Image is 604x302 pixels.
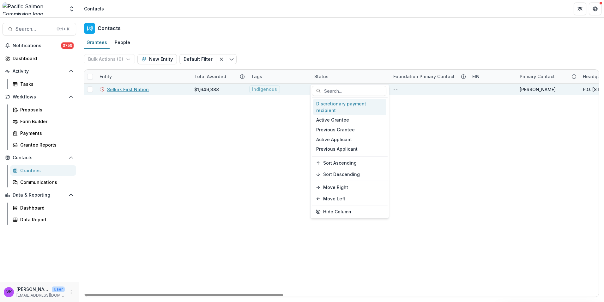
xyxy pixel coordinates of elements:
div: Total Awarded [190,70,247,83]
button: Open Contacts [3,153,76,163]
button: Move Left [312,194,388,204]
div: Data Report [20,216,71,223]
span: Data & Reporting [13,192,66,198]
div: People [112,38,133,47]
div: Ctrl + K [55,26,71,33]
span: Notifications [13,43,61,48]
div: Discretionary payment recipient [313,99,386,115]
div: Foundation Primary Contact [390,70,468,83]
button: Clear filter [216,54,226,64]
div: Contacts [84,5,104,12]
a: People [112,36,133,49]
button: Open entity switcher [67,3,76,15]
span: Sort Descending [323,172,360,177]
p: [EMAIL_ADDRESS][DOMAIN_NAME] [16,293,65,298]
div: EIN [468,70,516,83]
div: -- [393,86,398,93]
button: Bulk Actions (0) [84,54,135,64]
button: Hide Column [312,207,388,217]
div: Proposals [20,106,71,113]
div: Entity [96,70,190,83]
div: Previous Grantee [313,125,386,135]
div: Primary Contact [516,70,579,83]
div: Previous Applicant [313,144,386,154]
button: Notifications3759 [3,41,76,51]
div: Dashboard [20,204,71,211]
img: Pacific Salmon Commission logo [3,3,65,15]
div: Foundation Primary Contact [390,73,458,80]
p: User [52,286,65,292]
a: Grantees [10,165,76,176]
div: EIN [468,73,483,80]
span: Contacts [13,155,66,160]
a: Communications [10,177,76,187]
div: Tags [247,70,311,83]
div: Primary Contact [516,73,559,80]
div: Status [311,70,390,83]
h2: Contacts [98,25,121,31]
button: Get Help [589,3,601,15]
button: More [67,288,75,296]
div: Grantee Reports [20,142,71,148]
span: Activity [13,69,66,74]
button: Move Right [312,182,388,192]
button: Open Workflows [3,92,76,102]
a: Payments [10,128,76,138]
div: Dashboard [13,55,71,62]
a: Selkirk First Nation [107,86,149,93]
a: Data Report [10,214,76,225]
div: [PERSON_NAME] [520,86,556,93]
div: Communications [20,179,71,186]
a: Grantee Reports [10,140,76,150]
button: Sort Descending [312,169,388,179]
a: Grantees [84,36,110,49]
p: [PERSON_NAME] [16,286,49,293]
a: Form Builder [10,116,76,127]
button: Default Filter [179,54,216,64]
div: Status [311,73,332,80]
div: Tags [247,73,266,80]
button: New Entity [137,54,177,64]
a: Proposals [10,104,76,115]
div: Total Awarded [190,73,230,80]
span: Indigenous [252,87,277,92]
span: Sort Ascending [323,160,357,166]
button: Partners [574,3,586,15]
div: Grantees [84,38,110,47]
div: Active Grantee [313,115,386,125]
button: Toggle menu [226,54,237,64]
button: Open Activity [3,66,76,76]
button: Sort Ascending [312,158,388,168]
span: 3759 [61,42,74,49]
button: Search... [3,23,76,35]
div: Tasks [20,81,71,87]
div: Entity [96,73,116,80]
div: Victor Keong [6,290,12,294]
button: Open Data & Reporting [3,190,76,200]
span: Workflows [13,94,66,100]
div: Form Builder [20,118,71,125]
div: Payments [20,130,71,136]
div: Active Applicant [313,135,386,144]
nav: breadcrumb [82,4,106,13]
a: Tasks [10,79,76,89]
div: $1,649,388 [194,86,219,93]
a: Dashboard [3,53,76,64]
span: Search... [15,26,53,32]
a: Dashboard [10,203,76,213]
div: Grantees [20,167,71,174]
